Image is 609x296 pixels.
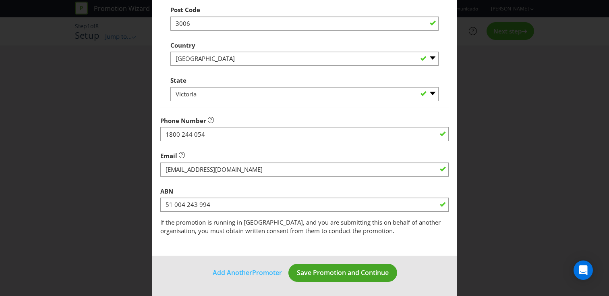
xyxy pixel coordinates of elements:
span: Phone Number [160,117,206,125]
input: e.g. 3000 [170,17,439,31]
input: e.g. 03 1234 9876 [160,127,449,141]
span: Post Code [170,6,200,14]
button: Add AnotherPromoter [212,267,282,278]
span: Email [160,152,177,160]
span: State [170,76,186,84]
span: Add Another [213,268,252,277]
span: ABN [160,187,173,195]
div: Open Intercom Messenger [574,261,593,280]
span: If the promotion is running in [GEOGRAPHIC_DATA], and you are submitting this on behalf of anothe... [160,218,441,235]
span: Promoter [252,268,282,277]
span: Save Promotion and Continue [297,268,389,277]
span: Country [170,41,195,49]
button: Save Promotion and Continue [288,264,397,282]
